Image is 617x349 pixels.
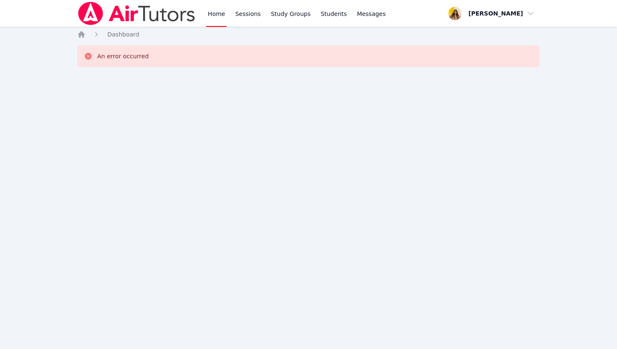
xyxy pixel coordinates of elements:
nav: Breadcrumb [77,30,540,39]
a: Dashboard [107,30,139,39]
img: Air Tutors [77,2,196,25]
span: Messages [357,10,386,18]
div: An error occurred [97,52,149,60]
span: Dashboard [107,31,139,38]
